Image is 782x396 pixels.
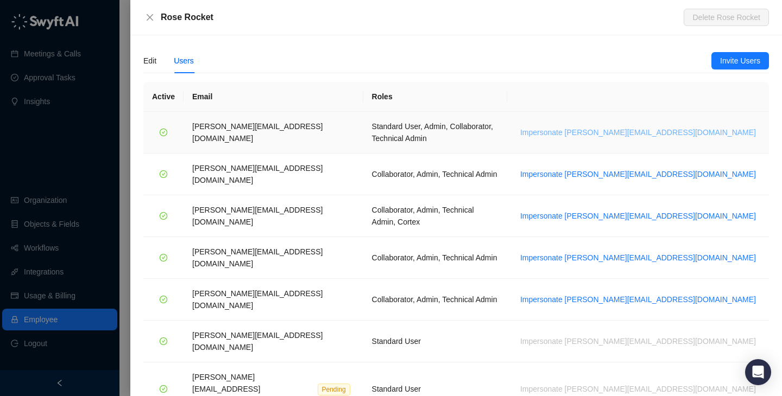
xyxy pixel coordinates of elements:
[160,129,167,136] span: check-circle
[684,9,769,26] button: Delete Rose Rocket
[161,11,684,24] div: Rose Rocket
[160,385,167,393] span: check-circle
[363,82,507,112] th: Roles
[174,55,194,67] div: Users
[516,126,760,139] button: Impersonate [PERSON_NAME][EMAIL_ADDRESS][DOMAIN_NAME]
[192,122,323,143] span: [PERSON_NAME][EMAIL_ADDRESS][DOMAIN_NAME]
[318,384,350,395] span: Pending
[363,321,507,362] td: Standard User
[143,55,156,67] div: Edit
[711,52,769,69] button: Invite Users
[516,251,760,264] button: Impersonate [PERSON_NAME][EMAIL_ADDRESS][DOMAIN_NAME]
[143,11,156,24] button: Close
[160,296,167,303] span: check-circle
[720,55,760,67] span: Invite Users
[363,112,507,154] td: Standard User, Admin, Collaborator, Technical Admin
[192,206,323,226] span: [PERSON_NAME][EMAIL_ADDRESS][DOMAIN_NAME]
[516,293,760,306] button: Impersonate [PERSON_NAME][EMAIL_ADDRESS][DOMAIN_NAME]
[143,82,184,112] th: Active
[160,212,167,220] span: check-circle
[160,337,167,345] span: check-circle
[516,382,760,395] button: Impersonate [PERSON_NAME][EMAIL_ADDRESS][DOMAIN_NAME]
[520,168,756,180] span: Impersonate [PERSON_NAME][EMAIL_ADDRESS][DOMAIN_NAME]
[520,293,756,305] span: Impersonate [PERSON_NAME][EMAIL_ADDRESS][DOMAIN_NAME]
[192,247,323,268] span: [PERSON_NAME][EMAIL_ADDRESS][DOMAIN_NAME]
[363,195,507,237] td: Collaborator, Admin, Technical Admin, Cortex
[184,82,363,112] th: Email
[363,154,507,195] td: Collaborator, Admin, Technical Admin
[146,13,154,22] span: close
[516,168,760,181] button: Impersonate [PERSON_NAME][EMAIL_ADDRESS][DOMAIN_NAME]
[516,209,760,222] button: Impersonate [PERSON_NAME][EMAIL_ADDRESS][DOMAIN_NAME]
[516,335,760,348] button: Impersonate [PERSON_NAME][EMAIL_ADDRESS][DOMAIN_NAME]
[160,170,167,178] span: check-circle
[160,254,167,261] span: check-circle
[192,331,323,352] span: [PERSON_NAME][EMAIL_ADDRESS][DOMAIN_NAME]
[363,237,507,279] td: Collaborator, Admin, Technical Admin
[192,164,323,184] span: [PERSON_NAME][EMAIL_ADDRESS][DOMAIN_NAME]
[520,126,756,138] span: Impersonate [PERSON_NAME][EMAIL_ADDRESS][DOMAIN_NAME]
[745,359,771,385] div: Open Intercom Messenger
[192,289,323,310] span: [PERSON_NAME][EMAIL_ADDRESS][DOMAIN_NAME]
[520,252,756,264] span: Impersonate [PERSON_NAME][EMAIL_ADDRESS][DOMAIN_NAME]
[520,210,756,222] span: Impersonate [PERSON_NAME][EMAIL_ADDRESS][DOMAIN_NAME]
[363,279,507,321] td: Collaborator, Admin, Technical Admin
